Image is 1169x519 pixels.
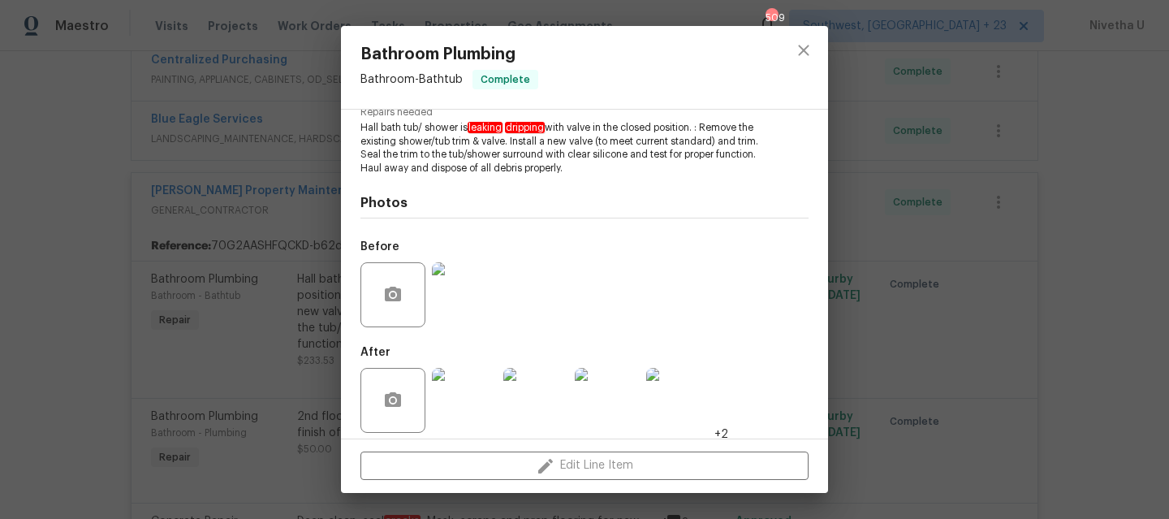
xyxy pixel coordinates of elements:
[360,107,809,118] span: Repairs needed
[360,45,538,63] span: Bathroom Plumbing
[360,74,463,85] span: Bathroom - Bathtub
[784,31,823,70] button: close
[766,10,777,26] div: 509
[714,426,728,443] span: +2
[360,241,399,253] h5: Before
[468,122,503,133] em: leaking
[505,122,545,133] em: dripping
[360,121,764,175] span: Hall bath tub/ shower is with valve in the closed position. : Remove the existing shower/tub trim...
[360,347,390,358] h5: After
[360,195,809,211] h4: Photos
[474,71,537,88] span: Complete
